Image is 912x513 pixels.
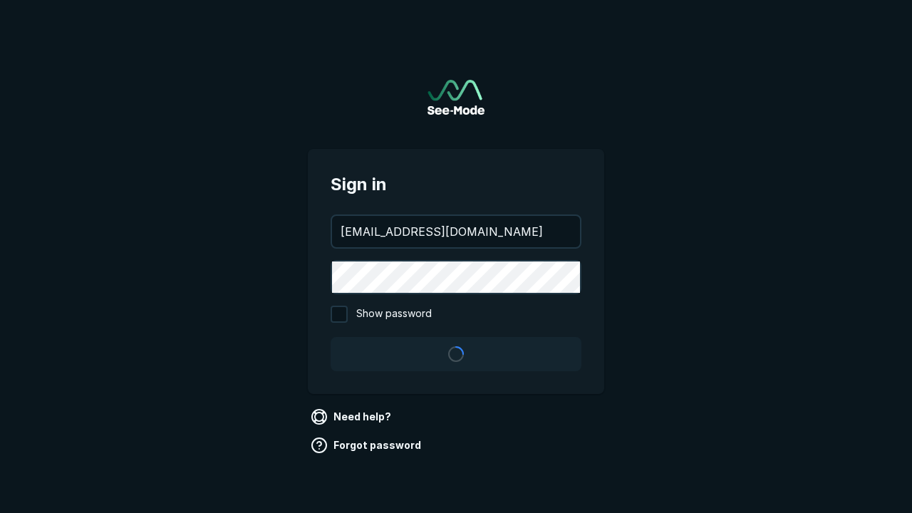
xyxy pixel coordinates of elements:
a: Forgot password [308,434,427,457]
span: Sign in [331,172,581,197]
a: Go to sign in [427,80,484,115]
img: See-Mode Logo [427,80,484,115]
input: your@email.com [332,216,580,247]
a: Need help? [308,405,397,428]
span: Show password [356,306,432,323]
